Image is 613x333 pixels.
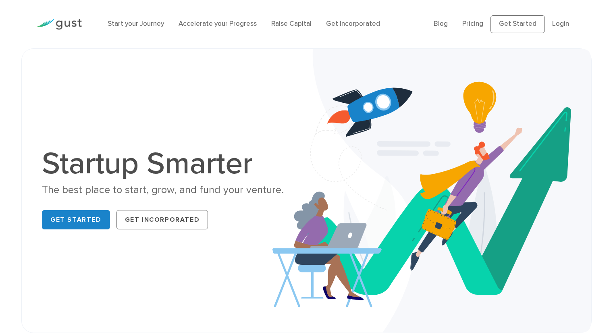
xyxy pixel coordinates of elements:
a: Get Started [42,210,110,229]
a: Get Started [490,15,545,33]
a: Get Incorporated [326,20,380,28]
h1: Startup Smarter [42,148,300,179]
a: Raise Capital [271,20,312,28]
img: Gust Logo [37,19,82,30]
a: Get Incorporated [116,210,208,229]
a: Login [552,20,569,28]
img: Startup Smarter Hero [272,49,591,333]
a: Accelerate your Progress [179,20,257,28]
a: Start your Journey [108,20,164,28]
a: Pricing [462,20,483,28]
div: The best place to start, grow, and fund your venture. [42,183,300,197]
a: Blog [434,20,448,28]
